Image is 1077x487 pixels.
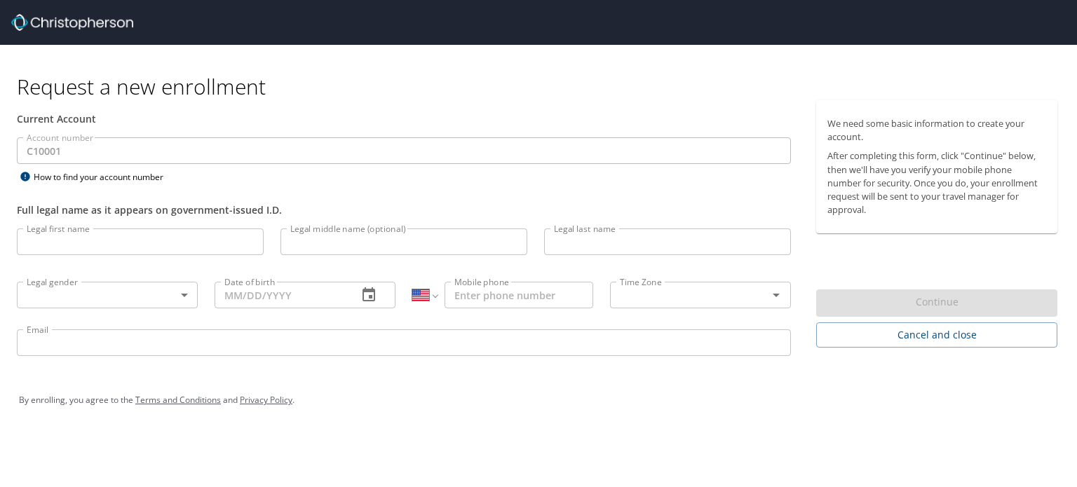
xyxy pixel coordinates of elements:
[215,282,346,308] input: MM/DD/YYYY
[17,203,791,217] div: Full legal name as it appears on government-issued I.D.
[17,111,791,126] div: Current Account
[11,14,133,31] img: cbt logo
[445,282,593,308] input: Enter phone number
[17,73,1069,100] h1: Request a new enrollment
[827,149,1046,217] p: After completing this form, click "Continue" below, then we'll have you verify your mobile phone ...
[17,282,198,308] div: ​
[135,394,221,406] a: Terms and Conditions
[827,117,1046,144] p: We need some basic information to create your account.
[19,383,1058,418] div: By enrolling, you agree to the and .
[17,168,192,186] div: How to find your account number
[766,285,786,305] button: Open
[827,327,1046,344] span: Cancel and close
[816,322,1057,348] button: Cancel and close
[240,394,292,406] a: Privacy Policy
